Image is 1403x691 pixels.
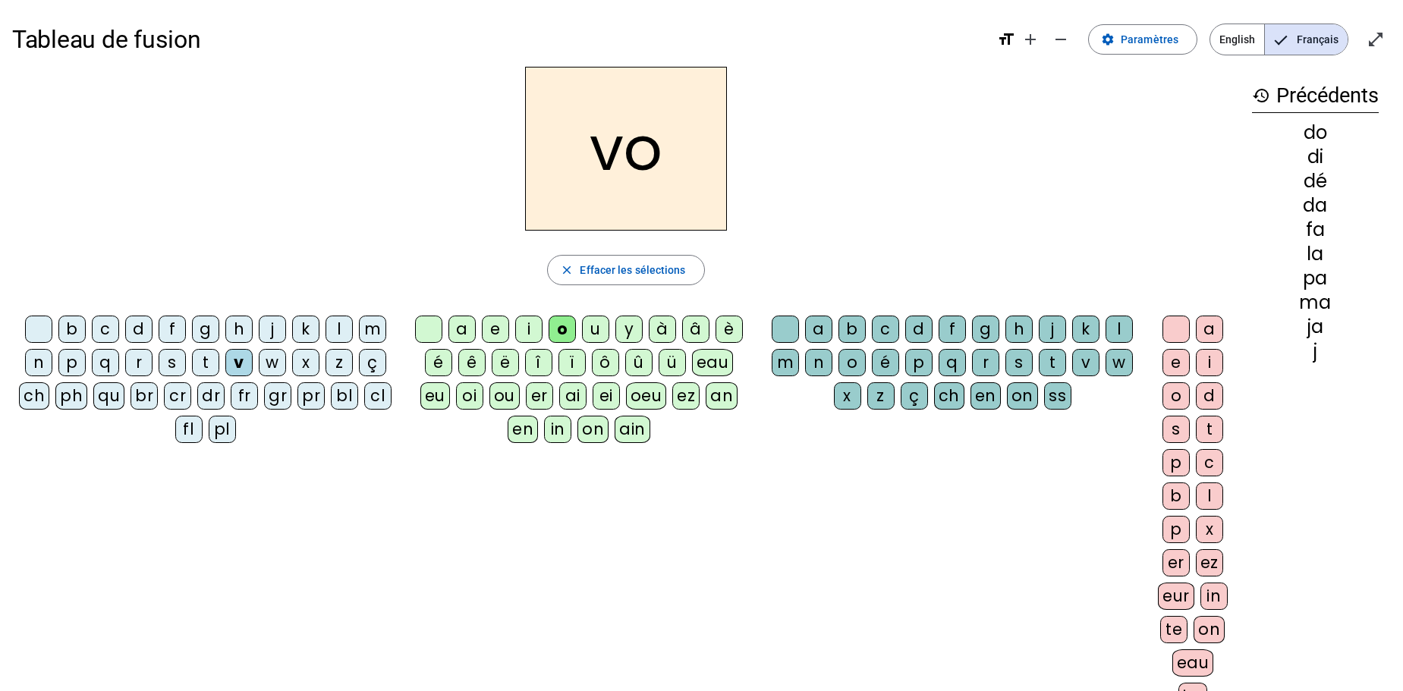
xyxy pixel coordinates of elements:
[1367,30,1385,49] mat-icon: open_in_full
[1162,482,1190,510] div: b
[1200,583,1228,610] div: in
[580,261,685,279] span: Effacer les sélections
[805,316,832,343] div: a
[905,316,933,343] div: d
[1252,172,1379,190] div: dé
[592,349,619,376] div: ô
[1252,245,1379,263] div: la
[972,316,999,343] div: g
[615,416,650,443] div: ain
[1194,616,1225,643] div: on
[525,67,727,231] h2: vo
[1252,124,1379,142] div: do
[625,349,653,376] div: û
[577,416,609,443] div: on
[1162,516,1190,543] div: p
[1106,349,1133,376] div: w
[364,382,392,410] div: cl
[125,316,153,343] div: d
[1252,294,1379,312] div: ma
[1162,349,1190,376] div: e
[1052,30,1070,49] mat-icon: remove
[1044,382,1071,410] div: ss
[1265,24,1348,55] span: Français
[1162,549,1190,576] div: er
[972,349,999,376] div: r
[593,382,620,410] div: ei
[482,316,509,343] div: e
[838,316,866,343] div: b
[259,316,286,343] div: j
[867,382,895,410] div: z
[12,15,985,64] h1: Tableau de fusion
[1160,616,1188,643] div: te
[526,382,553,410] div: er
[1072,349,1099,376] div: v
[456,382,483,410] div: oi
[159,349,186,376] div: s
[1196,316,1223,343] div: a
[492,349,519,376] div: ë
[615,316,643,343] div: y
[448,316,476,343] div: a
[692,349,734,376] div: eau
[1121,30,1178,49] span: Paramètres
[25,349,52,376] div: n
[425,349,452,376] div: é
[359,349,386,376] div: ç
[582,316,609,343] div: u
[1252,318,1379,336] div: ja
[508,416,538,443] div: en
[297,382,325,410] div: pr
[1005,349,1033,376] div: s
[1196,416,1223,443] div: t
[549,316,576,343] div: o
[706,382,738,410] div: an
[560,263,574,277] mat-icon: close
[525,349,552,376] div: î
[1252,342,1379,360] div: j
[1162,449,1190,476] div: p
[259,349,286,376] div: w
[292,316,319,343] div: k
[58,349,86,376] div: p
[934,382,964,410] div: ch
[1196,349,1223,376] div: i
[1252,221,1379,239] div: fa
[1210,24,1348,55] mat-button-toggle-group: Language selection
[1172,649,1214,677] div: eau
[19,382,49,410] div: ch
[264,382,291,410] div: gr
[838,349,866,376] div: o
[901,382,928,410] div: ç
[649,316,676,343] div: à
[1046,24,1076,55] button: Diminuer la taille de la police
[515,316,543,343] div: i
[1252,196,1379,215] div: da
[805,349,832,376] div: n
[197,382,225,410] div: dr
[547,255,704,285] button: Effacer les sélections
[1088,24,1197,55] button: Paramètres
[1158,583,1194,610] div: eur
[359,316,386,343] div: m
[192,316,219,343] div: g
[175,416,203,443] div: fl
[997,30,1015,49] mat-icon: format_size
[458,349,486,376] div: ê
[1015,24,1046,55] button: Augmenter la taille de la police
[131,382,158,410] div: br
[326,316,353,343] div: l
[1072,316,1099,343] div: k
[905,349,933,376] div: p
[1196,482,1223,510] div: l
[1252,86,1270,105] mat-icon: history
[872,349,899,376] div: é
[92,349,119,376] div: q
[231,382,258,410] div: fr
[834,382,861,410] div: x
[93,382,124,410] div: qu
[225,349,253,376] div: v
[1162,382,1190,410] div: o
[772,349,799,376] div: m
